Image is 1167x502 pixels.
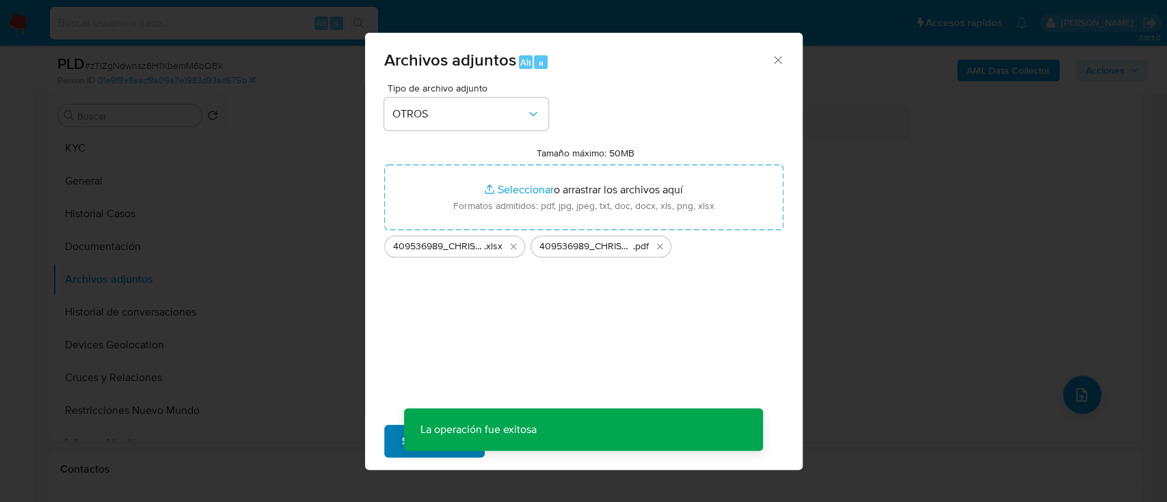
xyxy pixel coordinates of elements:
span: .pdf [633,240,649,253]
button: Cerrar [771,53,783,66]
span: 409536989_CHRISTIAN [PERSON_NAME] DUQUE_SEP2025_AT [393,240,484,253]
span: Cancelar [508,426,552,456]
span: Alt [520,56,531,69]
span: 409536989_CHRISTIAN [PERSON_NAME] DUQUE_SEP2025 [539,240,633,253]
button: Eliminar 409536989_CHRISTIAN STAHL DUQUE_SEP2025_AT.xlsx [505,238,522,255]
p: La operación fue exitosa [404,408,553,451]
span: Tipo de archivo adjunto [388,83,552,93]
label: Tamaño máximo: 50MB [537,147,634,159]
button: Subir archivo [384,425,485,458]
span: OTROS [392,107,526,121]
button: Eliminar 409536989_CHRISTIAN STAHL DUQUE_SEP2025.pdf [652,238,668,255]
button: OTROS [384,98,548,130]
span: Archivos adjuntos [384,48,516,72]
ul: Archivos seleccionados [384,230,783,257]
span: .xlsx [484,240,502,253]
span: Subir archivo [402,426,467,456]
span: a [539,56,544,69]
